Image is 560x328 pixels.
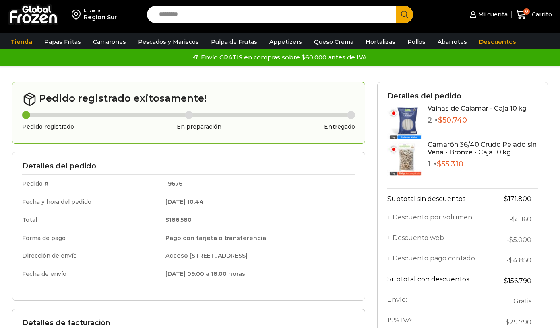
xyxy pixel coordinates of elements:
span: Mi cuenta [476,10,508,18]
th: + Descuento pago contado [387,250,490,271]
a: Appetizers [265,34,306,49]
a: Mi cuenta [468,6,507,23]
bdi: 156.790 [504,277,531,285]
h3: En preparación [177,123,221,130]
td: Forma de pago [22,229,160,247]
td: Pedido # [22,175,160,193]
bdi: 4.850 [509,256,531,264]
div: Region Sur [84,13,117,21]
h3: Pedido registrado [22,123,74,130]
td: Fecha y hora del pedido [22,193,160,211]
th: Subtotal sin descuentos [387,188,490,209]
td: [DATE] 09:00 a 18:00 horas [160,265,355,281]
a: Pescados y Mariscos [134,34,203,49]
th: + Descuento web [387,230,490,250]
bdi: 5.000 [509,236,531,244]
bdi: 5.160 [512,215,531,223]
span: $ [512,215,516,223]
td: [DATE] 10:44 [160,193,355,211]
td: Fecha de envío [22,265,160,281]
span: $ [506,318,510,326]
td: Acceso [STREET_ADDRESS] [160,247,355,265]
a: Pulpa de Frutas [207,34,261,49]
span: 29.790 [506,318,531,326]
p: 1 × [428,160,538,169]
a: Queso Crema [310,34,357,49]
th: Subtotal con descuentos [387,271,490,291]
button: Search button [396,6,413,23]
p: 2 × [428,116,527,125]
img: address-field-icon.svg [72,8,84,21]
td: 19676 [160,175,355,193]
bdi: 186.580 [165,216,192,223]
a: Papas Fritas [40,34,85,49]
td: - [490,209,538,230]
td: - [490,230,538,250]
a: Abarrotes [434,34,471,49]
span: $ [438,116,442,125]
a: Hortalizas [362,34,399,49]
div: Enviar a [84,8,117,13]
a: Vainas de Calamar - Caja 10 kg [428,105,527,112]
span: $ [509,256,513,264]
span: Carrito [530,10,552,18]
span: $ [504,195,508,203]
a: Pollos [403,34,430,49]
h3: Detalles del pedido [387,92,538,101]
td: Dirección de envío [22,247,160,265]
h3: Entregado [324,123,355,130]
span: 0 [523,8,530,15]
td: Gratis [490,291,538,312]
th: Envío: [387,291,490,312]
th: + Descuento por volumen [387,209,490,230]
a: Tienda [7,34,36,49]
a: Camarones [89,34,130,49]
a: Camarón 36/40 Crudo Pelado sin Vena - Bronze - Caja 10 kg [428,141,537,156]
bdi: 55.310 [437,160,463,168]
td: - [490,250,538,271]
a: 0 Carrito [516,5,552,24]
a: Descuentos [475,34,520,49]
h2: Pedido registrado exitosamente! [22,92,355,107]
bdi: 50.740 [438,116,467,125]
h3: Detalles del pedido [22,162,355,171]
span: $ [504,277,508,285]
span: $ [165,216,169,223]
td: Total [22,211,160,229]
td: Pago con tarjeta o transferencia [160,229,355,247]
span: $ [509,236,513,244]
bdi: 171.800 [504,195,531,203]
h3: Detalles de facturación [22,319,355,328]
span: $ [437,160,441,168]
